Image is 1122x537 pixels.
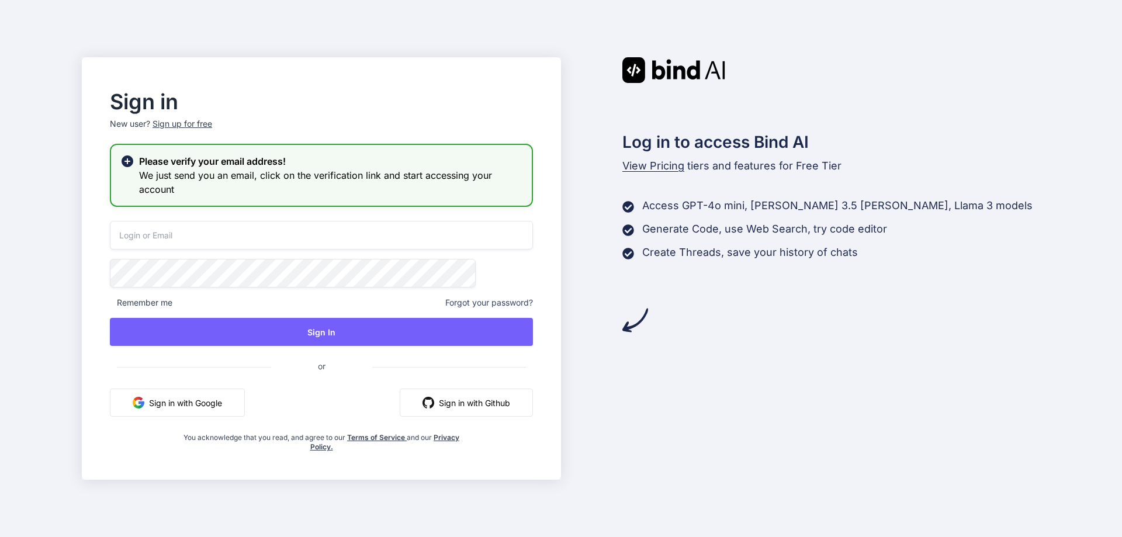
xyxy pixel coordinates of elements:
[642,198,1033,214] p: Access GPT-4o mini, [PERSON_NAME] 3.5 [PERSON_NAME], Llama 3 models
[642,244,858,261] p: Create Threads, save your history of chats
[622,158,1040,174] p: tiers and features for Free Tier
[310,433,460,451] a: Privacy Policy.
[110,389,245,417] button: Sign in with Google
[139,168,522,196] h3: We just send you an email, click on the verification link and start accessing your account
[139,154,522,168] h2: Please verify your email address!
[110,297,172,309] span: Remember me
[110,318,533,346] button: Sign In
[622,160,684,172] span: View Pricing
[110,221,533,250] input: Login or Email
[622,57,725,83] img: Bind AI logo
[110,118,533,144] p: New user?
[153,118,212,130] div: Sign up for free
[423,397,434,408] img: github
[110,92,533,111] h2: Sign in
[181,426,463,452] div: You acknowledge that you read, and agree to our and our
[347,433,407,442] a: Terms of Service
[642,221,887,237] p: Generate Code, use Web Search, try code editor
[445,297,533,309] span: Forgot your password?
[622,307,648,333] img: arrow
[400,389,533,417] button: Sign in with Github
[133,397,144,408] img: google
[271,352,372,380] span: or
[622,130,1040,154] h2: Log in to access Bind AI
